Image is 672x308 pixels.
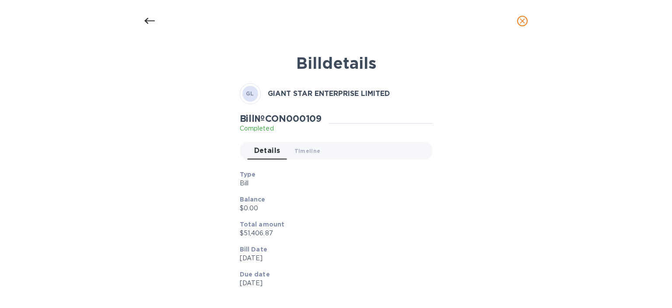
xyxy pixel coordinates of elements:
[240,179,426,188] p: Bill
[240,124,322,133] p: Completed
[512,11,533,32] button: close
[246,90,254,97] b: GL
[240,254,426,263] p: [DATE]
[294,146,321,156] span: Timeline
[240,271,270,278] b: Due date
[240,204,426,213] p: $0.00
[240,171,256,178] b: Type
[240,113,322,124] h2: Bill № CON000109
[240,221,285,228] b: Total amount
[240,196,266,203] b: Balance
[296,53,376,73] b: Bill details
[254,145,280,157] span: Details
[240,229,426,238] p: $51,406.87
[240,246,267,253] b: Bill Date
[268,89,390,98] b: GIANT STAR ENTERPRISE LIMITED
[240,279,426,288] p: [DATE]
